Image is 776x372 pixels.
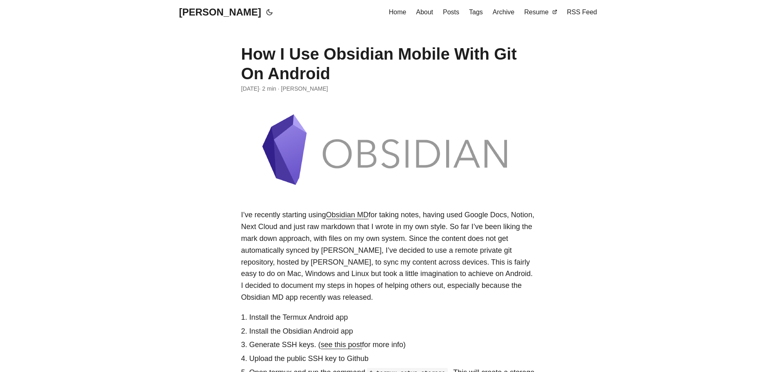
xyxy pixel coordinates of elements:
[249,339,535,351] li: Generate SSH keys. ( for more info)
[241,209,535,303] p: I’ve recently starting using for taking notes, having used Google Docs, Notion, Next Cloud and ju...
[241,84,259,93] span: 2021-07-13 00:00:00 +0000 UTC
[326,211,369,219] a: Obsidian MD
[249,353,535,365] li: Upload the public SSH key to Github
[469,9,483,16] span: Tags
[241,44,535,83] h1: How I Use Obsidian Mobile With Git On Android
[493,9,514,16] span: Archive
[241,84,535,93] div: · 2 min · [PERSON_NAME]
[321,341,362,349] a: see this post
[416,9,433,16] span: About
[249,312,535,323] li: Install the Termux Android app
[443,9,459,16] span: Posts
[249,325,535,337] li: Install the Obsidian Android app
[524,9,549,16] span: Resume
[567,9,597,16] span: RSS Feed
[389,9,407,16] span: Home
